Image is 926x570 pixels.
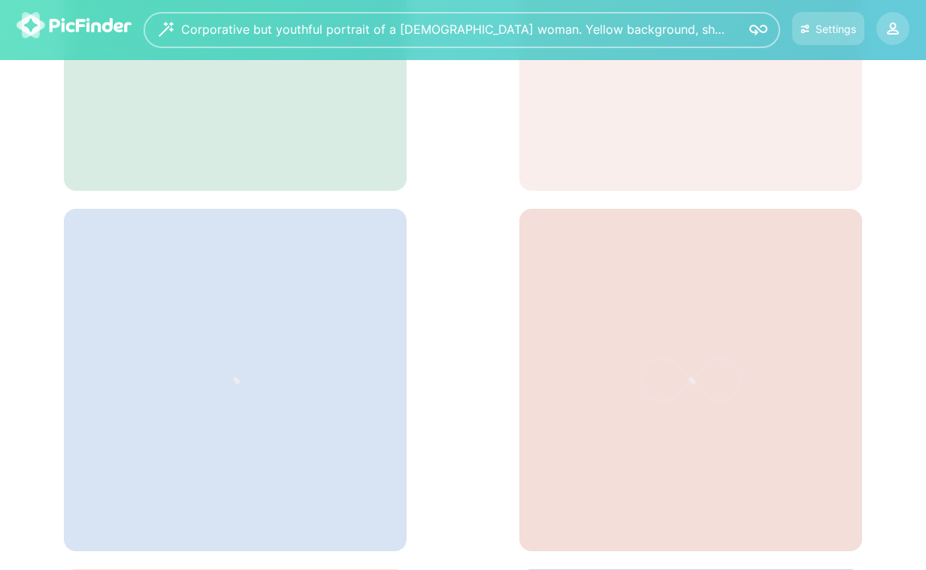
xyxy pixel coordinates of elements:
[749,21,767,39] img: icon-search.svg
[17,12,132,38] img: logo-picfinder-white-transparent.svg
[816,23,856,35] div: Settings
[792,12,864,45] button: Settings
[800,23,810,35] img: icon-settings.svg
[159,22,174,37] img: wizard.svg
